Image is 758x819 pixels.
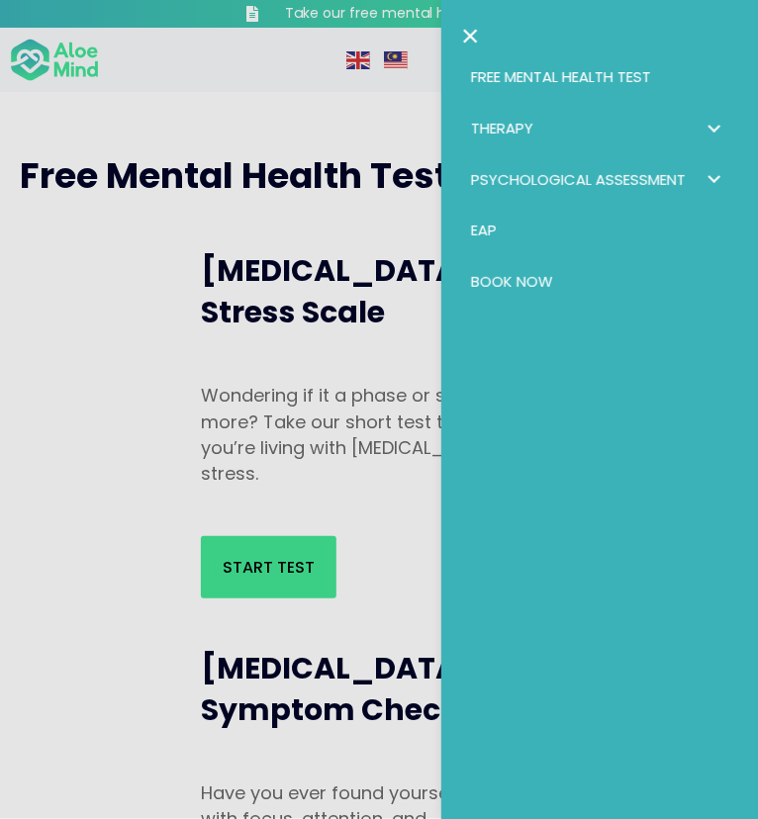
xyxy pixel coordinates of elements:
[471,118,533,138] span: Therapy
[700,114,728,142] span: Therapy: submenu
[461,256,738,308] a: Book Now
[461,103,738,154] a: TherapyTherapy: submenu
[461,154,738,206] a: Psychological assessmentPsychological assessment: submenu
[471,169,686,190] span: Psychological assessment
[471,271,553,292] span: Book Now
[471,220,497,240] span: EAP
[471,66,651,87] span: Free Mental Health Test
[461,205,738,256] a: EAP
[461,51,738,103] a: Free Mental Health Test
[461,20,480,51] a: Close the menu
[700,165,728,194] span: Psychological assessment: submenu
